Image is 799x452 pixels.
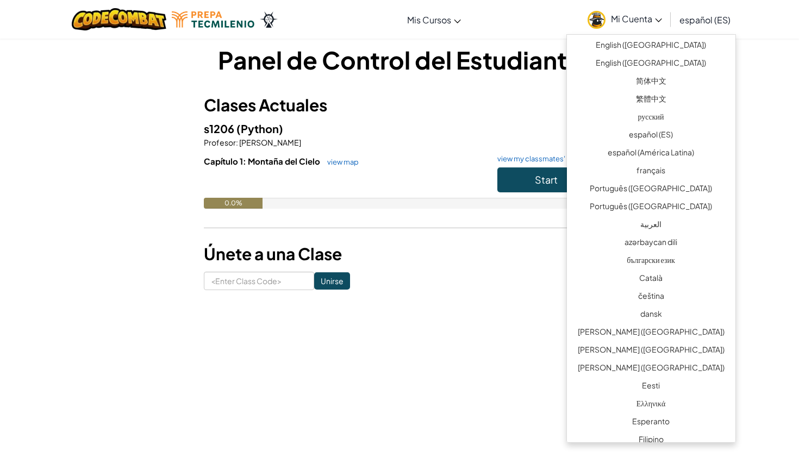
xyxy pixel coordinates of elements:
[322,158,359,166] a: view map
[567,378,735,396] a: Eesti
[204,137,236,147] span: Profesor
[72,8,167,30] img: CodeCombat logo
[204,93,595,117] h3: Clases Actuales
[567,271,735,288] a: Català
[679,14,731,26] span: español (ES)
[567,91,735,109] a: 繁體中文
[535,173,558,186] span: Start
[582,2,667,36] a: Mi Cuenta
[567,55,735,73] a: English ([GEOGRAPHIC_DATA])
[567,306,735,324] a: dansk
[260,11,277,28] img: Ozaria
[204,43,595,77] h1: Panel de Control del Estudiante
[492,155,595,162] a: view my classmates' projects
[588,11,606,29] img: avatar
[674,5,736,34] a: español (ES)
[567,127,735,145] a: español (ES)
[402,5,466,34] a: Mis Cursos
[567,37,735,55] a: English ([GEOGRAPHIC_DATA])
[567,360,735,378] a: [PERSON_NAME] ([GEOGRAPHIC_DATA])
[567,163,735,181] a: français
[567,253,735,271] a: български език
[204,198,263,209] div: 0.0%
[236,122,283,135] span: (Python)
[204,122,236,135] span: s1206
[611,13,662,24] span: Mi Cuenta
[567,288,735,306] a: čeština
[567,432,735,450] a: Filipino
[497,167,595,192] button: Start
[407,14,451,26] span: Mis Cursos
[236,137,238,147] span: :
[172,11,254,28] img: Tecmilenio logo
[567,145,735,163] a: español (América Latina)
[567,342,735,360] a: [PERSON_NAME] ([GEOGRAPHIC_DATA])
[567,199,735,217] a: Português ([GEOGRAPHIC_DATA])
[567,414,735,432] a: Esperanto
[567,217,735,235] a: العربية
[238,137,301,147] span: [PERSON_NAME]
[567,73,735,91] a: 简体中文
[204,156,322,166] span: Capítulo 1: Montaña del Cielo
[567,324,735,342] a: [PERSON_NAME] ([GEOGRAPHIC_DATA])
[567,396,735,414] a: Ελληνικά
[567,235,735,253] a: azərbaycan dili
[204,272,314,290] input: <Enter Class Code>
[204,242,595,266] h3: Únete a una Clase
[567,109,735,127] a: русский
[567,181,735,199] a: Português ([GEOGRAPHIC_DATA])
[314,272,350,290] input: Unirse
